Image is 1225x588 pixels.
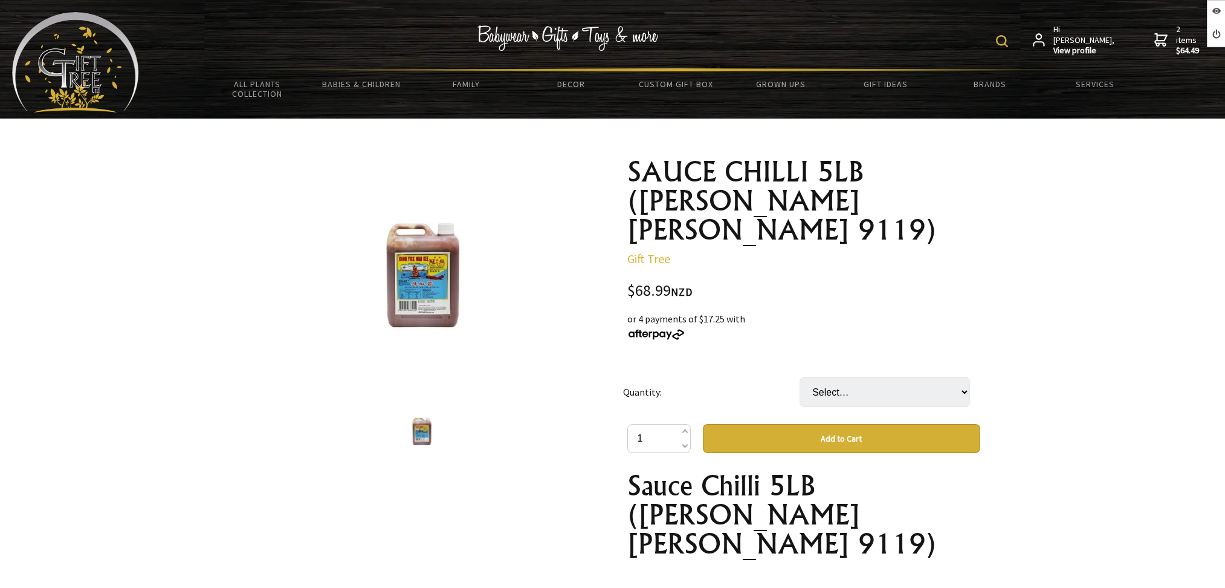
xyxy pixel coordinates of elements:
img: Babywear - Gifts - Toys & more [477,25,658,51]
a: Services [1042,71,1147,97]
button: Add to Cart [703,424,980,453]
a: Brands [938,71,1042,97]
img: SAUCE CHILLI 5LB (KOON YICK WAH KEE 9119) [320,187,523,363]
h1: Sauce Chilli 5LB ([PERSON_NAME] [PERSON_NAME] 9119) [627,471,980,558]
h1: SAUCE CHILLI 5LB ([PERSON_NAME] [PERSON_NAME] 9119) [627,157,980,244]
a: Babies & Children [309,71,414,97]
img: Babyware - Gifts - Toys and more... [12,12,139,113]
a: Grown Ups [728,71,833,97]
a: Custom Gift Box [624,71,728,97]
a: Gift Ideas [833,71,937,97]
a: Gift Tree [627,251,670,266]
td: Quantity: [623,360,800,424]
a: Hi [PERSON_NAME],View profile [1033,24,1116,56]
strong: $64.49 [1176,45,1200,56]
span: NZD [671,285,693,299]
a: Family [414,71,519,97]
a: 2 items$64.49 [1154,24,1200,56]
div: $68.99 [627,283,980,299]
a: Decor [519,71,623,97]
span: Hi [PERSON_NAME], [1053,24,1116,56]
span: 2 items [1176,24,1200,56]
img: SAUCE CHILLI 5LB (KOON YICK WAH KEE 9119) [395,408,448,454]
img: Afterpay [627,329,685,340]
a: All Plants Collection [205,71,309,106]
img: product search [996,35,1008,47]
div: or 4 payments of $17.25 with [627,312,980,341]
strong: View profile [1053,45,1116,56]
